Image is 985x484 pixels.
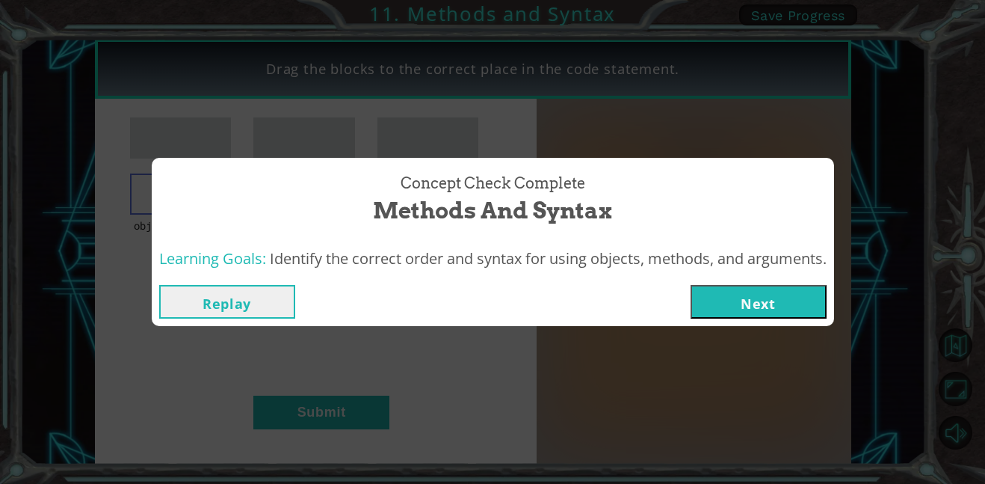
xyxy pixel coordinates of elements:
span: Methods and Syntax [373,194,612,227]
span: Concept Check Complete [401,173,585,194]
button: Next [691,285,827,319]
span: Learning Goals: [159,248,266,269]
span: Identify the correct order and syntax for using objects, methods, and arguments. [270,248,827,269]
button: Replay [159,285,295,319]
